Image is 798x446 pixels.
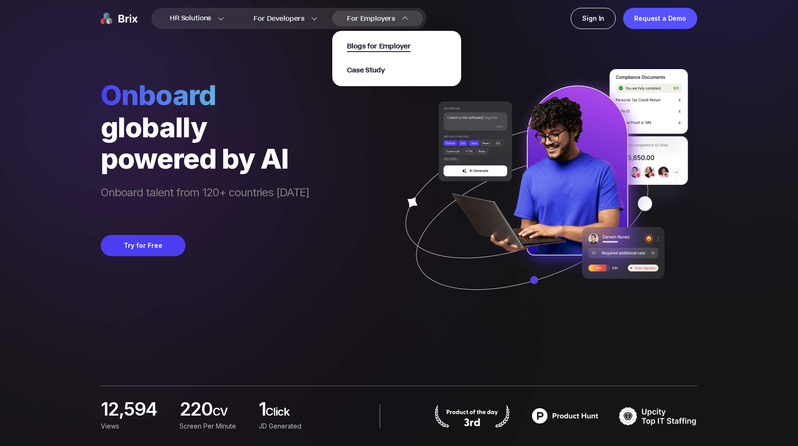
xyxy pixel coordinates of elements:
[571,8,616,29] a: Sign In
[619,405,697,428] img: TOP IT STAFFING
[347,14,395,23] span: For Employers
[433,405,511,428] img: product hunt badge
[170,11,211,26] span: HR Solutions
[101,111,309,143] div: globally
[347,41,411,51] a: Blogs for Employer
[101,235,185,256] button: Try for Free
[259,421,326,431] div: JD Generated
[347,65,385,75] a: Case Study
[526,405,604,428] img: product hunt badge
[179,401,212,419] span: 220
[259,401,266,419] span: 1
[623,8,697,29] a: Request a Demo
[101,185,309,217] span: Onboard talent from 120+ countries [DATE]
[213,405,248,423] span: CV
[347,41,411,52] span: Blogs for Employer
[266,405,326,423] span: Click
[101,421,168,431] div: Views
[389,69,697,317] img: ai generate
[254,14,305,23] span: For Developers
[179,421,247,431] div: screen per minute
[101,143,309,174] div: powered by AI
[101,78,309,111] span: Onboard
[101,401,156,417] span: 12,594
